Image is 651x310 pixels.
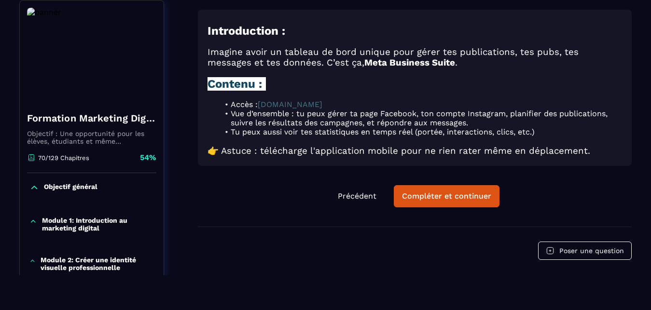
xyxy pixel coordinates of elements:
button: Précédent [330,186,384,207]
li: Tu peux aussi voir tes statistiques en temps réel (portée, interactions, clics, etc.) [219,127,622,136]
p: Objectif général [44,183,97,192]
strong: Introduction : [208,24,285,38]
h3: Imagine avoir un tableau de bord unique pour gérer tes publications, tes pubs, tes messages et te... [208,47,622,68]
li: Vue d’ensemble : tu peux gérer ta page Facebook, ton compte Instagram, planifier des publications... [219,109,622,127]
p: 54% [140,152,156,163]
button: Compléter et continuer [394,185,499,207]
strong: Contenu : [208,77,262,91]
h4: Formation Marketing Digital_Vacances2025 [27,111,156,125]
img: banner [27,8,156,104]
strong: Meta Business Suite [364,57,455,68]
a: [DOMAIN_NAME] [258,100,322,109]
p: 70/129 Chapitres [38,154,89,162]
p: Module 1: Introduction au marketing digital [42,216,154,232]
p: Module 2: Créer une identité visuelle professionnelle [41,256,154,271]
button: Poser une question [538,242,632,260]
li: Accès : [219,100,622,109]
p: Objectif : Une opportunité pour les élèves, étudiants et même professionnels [27,130,156,145]
h3: 👉 Astuce : télécharge l'application mobile pour ne rien rater même en déplacement. [208,146,622,156]
div: Compléter et continuer [402,191,491,201]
